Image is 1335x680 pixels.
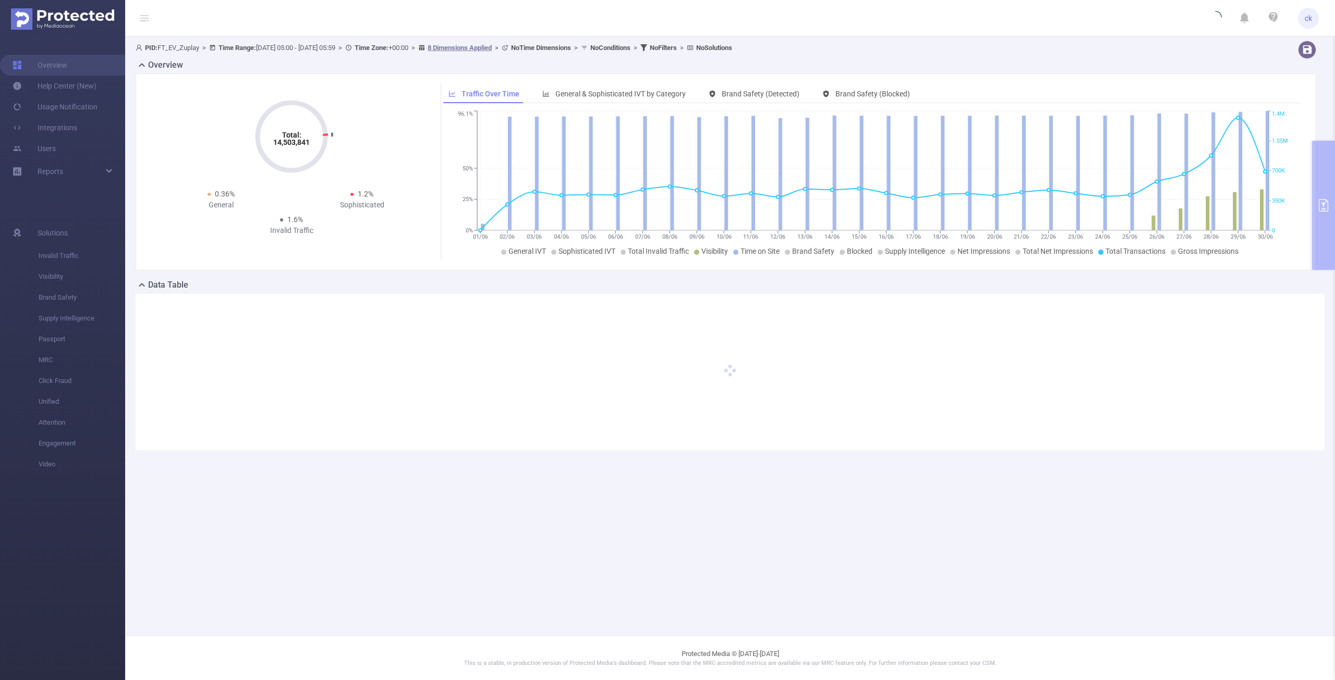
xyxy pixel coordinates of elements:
tspan: 08/06 [662,233,677,240]
tspan: 27/06 [1176,233,1191,240]
tspan: 16/06 [878,233,893,240]
tspan: 03/06 [527,233,542,240]
tspan: 350K [1272,197,1285,204]
tspan: 28/06 [1203,233,1218,240]
tspan: 09/06 [689,233,704,240]
a: Usage Notification [13,96,98,117]
span: 1.2% [358,190,373,198]
a: Users [13,138,56,159]
img: Protected Media [11,8,114,30]
tspan: Total: [282,131,301,139]
tspan: 21/06 [1014,233,1029,240]
span: > [677,44,687,52]
span: > [571,44,581,52]
span: Unified [39,391,125,412]
span: Brand Safety (Detected) [722,90,799,98]
span: Brand Safety [792,247,834,255]
b: Time Range: [219,44,256,52]
span: Invalid Traffic [39,245,125,266]
tspan: 07/06 [635,233,650,240]
b: No Solutions [696,44,732,52]
span: 1.6% [287,215,303,224]
span: > [199,44,209,52]
i: icon: loading [1209,11,1222,26]
tspan: 05/06 [581,233,596,240]
tspan: 25/06 [1122,233,1137,240]
tspan: 18/06 [932,233,948,240]
tspan: 26/06 [1149,233,1164,240]
span: > [408,44,418,52]
span: ck [1305,8,1312,29]
tspan: 50% [463,165,473,172]
span: Video [39,454,125,475]
tspan: 96.1% [458,111,473,118]
b: No Filters [650,44,677,52]
tspan: 04/06 [554,233,569,240]
tspan: 12/06 [770,233,785,240]
i: icon: user [136,44,145,51]
b: Time Zone: [355,44,389,52]
footer: Protected Media © [DATE]-[DATE] [125,636,1335,680]
span: General IVT [508,247,546,255]
tspan: 23/06 [1068,233,1083,240]
b: No Time Dimensions [511,44,571,52]
span: Traffic Over Time [462,90,519,98]
a: Integrations [13,117,77,138]
span: Blocked [847,247,872,255]
tspan: 22/06 [1041,233,1056,240]
i: icon: bar-chart [542,90,550,97]
span: Click Fraud [39,370,125,391]
tspan: 02/06 [500,233,515,240]
a: Reports [38,161,63,182]
span: Total Transactions [1106,247,1166,255]
span: Visibility [701,247,728,255]
tspan: 1.4M [1272,111,1285,118]
div: Sophisticated [292,200,432,211]
tspan: 15/06 [852,233,867,240]
tspan: 19/06 [960,233,975,240]
span: Brand Safety [39,287,125,308]
tspan: 700K [1272,168,1285,175]
span: Supply Intelligence [885,247,945,255]
span: > [335,44,345,52]
b: No Conditions [590,44,630,52]
span: Sophisticated IVT [559,247,615,255]
span: 0.36% [215,190,235,198]
h2: Data Table [148,279,188,291]
span: Engagement [39,433,125,454]
tspan: 17/06 [905,233,920,240]
span: Time on Site [741,247,780,255]
span: General & Sophisticated IVT by Category [555,90,686,98]
span: FT_EV_Zuplay [DATE] 05:00 - [DATE] 05:59 +00:00 [136,44,732,52]
tspan: 30/06 [1257,233,1272,240]
span: Total Invalid Traffic [628,247,689,255]
span: > [492,44,502,52]
p: This is a stable, in production version of Protected Media's dashboard. Please note that the MRC ... [151,659,1309,668]
span: Solutions [38,222,68,243]
tspan: 14,503,841 [273,138,310,146]
div: General [151,200,292,211]
tspan: 14/06 [824,233,840,240]
tspan: 13/06 [797,233,812,240]
b: PID: [145,44,157,52]
span: MRC [39,350,125,370]
tspan: 0% [466,227,473,234]
tspan: 10/06 [716,233,731,240]
span: Brand Safety (Blocked) [835,90,910,98]
span: Total Net Impressions [1023,247,1093,255]
u: 8 Dimensions Applied [428,44,492,52]
a: Overview [13,55,67,76]
tspan: 24/06 [1095,233,1110,240]
tspan: 1.05M [1272,138,1288,144]
tspan: 0 [1272,227,1275,234]
tspan: 11/06 [743,233,758,240]
span: Attention [39,412,125,433]
tspan: 29/06 [1230,233,1245,240]
span: Visibility [39,266,125,287]
span: Reports [38,167,63,176]
a: Help Center (New) [13,76,96,96]
span: Passport [39,329,125,350]
tspan: 06/06 [608,233,623,240]
div: Invalid Traffic [221,225,362,236]
span: > [630,44,640,52]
